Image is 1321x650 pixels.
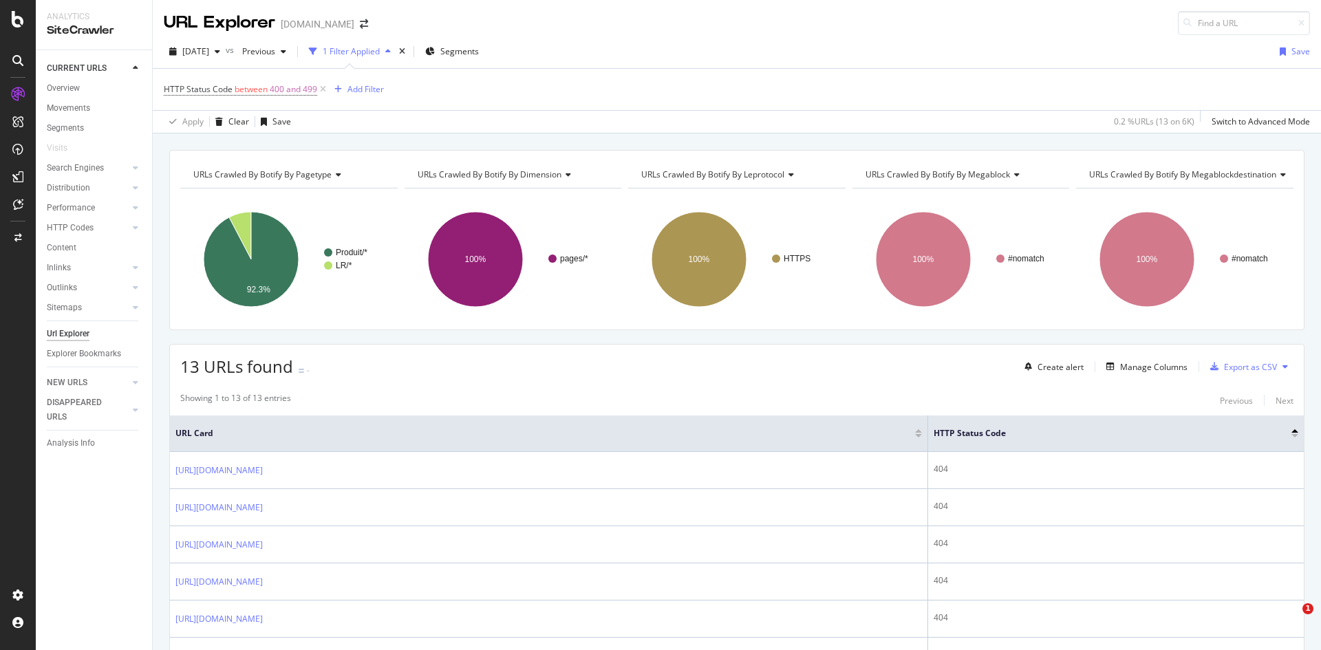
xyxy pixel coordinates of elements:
[934,611,1298,624] div: 404
[235,83,268,95] span: between
[47,61,129,76] a: CURRENT URLS
[175,427,912,440] span: URL Card
[47,261,71,275] div: Inlinks
[303,41,396,63] button: 1 Filter Applied
[47,281,77,295] div: Outlinks
[175,538,263,552] a: [URL][DOMAIN_NAME]
[47,281,129,295] a: Outlinks
[47,347,142,361] a: Explorer Bookmarks
[237,45,275,57] span: Previous
[1212,116,1310,127] div: Switch to Advanced Mode
[164,111,204,133] button: Apply
[1114,116,1194,127] div: 0.2 % URLs ( 13 on 6K )
[164,83,233,95] span: HTTP Status Code
[1178,11,1310,35] input: Find a URL
[934,500,1298,512] div: 404
[1206,111,1310,133] button: Switch to Advanced Mode
[1038,361,1084,373] div: Create alert
[418,169,561,180] span: URLs Crawled By Botify By dimension
[228,116,249,127] div: Clear
[863,164,1057,186] h4: URLs Crawled By Botify By megablock
[1089,169,1276,180] span: URLs Crawled By Botify By megablockdestination
[47,81,80,96] div: Overview
[47,376,129,390] a: NEW URLS
[934,427,1271,440] span: HTTP Status Code
[1120,361,1188,373] div: Manage Columns
[1276,392,1293,409] button: Next
[47,201,95,215] div: Performance
[175,464,263,477] a: [URL][DOMAIN_NAME]
[405,199,620,319] svg: A chart.
[175,501,263,514] a: [URL][DOMAIN_NAME]
[329,81,384,98] button: Add Filter
[934,574,1298,587] div: 404
[1019,356,1084,378] button: Create alert
[396,45,408,58] div: times
[1274,41,1310,63] button: Save
[1205,356,1277,378] button: Export as CSV
[47,141,81,155] a: Visits
[47,221,94,235] div: HTTP Codes
[336,248,367,257] text: Produit/*
[272,116,291,127] div: Save
[270,80,317,99] span: 400 and 499
[1137,254,1158,264] text: 100%
[182,116,204,127] div: Apply
[47,23,141,39] div: SiteCrawler
[1101,358,1188,375] button: Manage Columns
[1302,603,1313,614] span: 1
[226,44,237,56] span: vs
[47,241,142,255] a: Content
[360,19,368,29] div: arrow-right-arrow-left
[47,81,142,96] a: Overview
[191,164,385,186] h4: URLs Crawled By Botify By pagetype
[852,199,1068,319] div: A chart.
[47,121,142,136] a: Segments
[1232,254,1268,263] text: #nomatch
[47,101,142,116] a: Movements
[281,17,354,31] div: [DOMAIN_NAME]
[912,254,934,264] text: 100%
[1276,395,1293,407] div: Next
[934,463,1298,475] div: 404
[1076,199,1291,319] svg: A chart.
[628,199,844,319] svg: A chart.
[47,11,141,23] div: Analytics
[47,396,116,424] div: DISAPPEARED URLS
[784,254,810,263] text: HTTPS
[47,241,76,255] div: Content
[415,164,610,186] h4: URLs Crawled By Botify By dimension
[175,575,263,589] a: [URL][DOMAIN_NAME]
[323,45,380,57] div: 1 Filter Applied
[464,254,486,264] text: 100%
[1274,603,1307,636] iframe: Intercom live chat
[47,436,142,451] a: Analysis Info
[440,45,479,57] span: Segments
[247,285,270,294] text: 92.3%
[47,301,82,315] div: Sitemaps
[347,83,384,95] div: Add Filter
[689,254,710,264] text: 100%
[47,327,89,341] div: Url Explorer
[47,396,129,424] a: DISAPPEARED URLS
[420,41,484,63] button: Segments
[47,436,95,451] div: Analysis Info
[866,169,1010,180] span: URLs Crawled By Botify By megablock
[47,61,107,76] div: CURRENT URLS
[47,181,129,195] a: Distribution
[1008,254,1044,263] text: #nomatch
[47,101,90,116] div: Movements
[1291,45,1310,57] div: Save
[164,11,275,34] div: URL Explorer
[47,261,129,275] a: Inlinks
[47,376,87,390] div: NEW URLS
[47,121,84,136] div: Segments
[193,169,332,180] span: URLs Crawled By Botify By pagetype
[641,169,784,180] span: URLs Crawled By Botify By leprotocol
[47,221,129,235] a: HTTP Codes
[934,537,1298,550] div: 404
[164,41,226,63] button: [DATE]
[307,365,310,376] div: -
